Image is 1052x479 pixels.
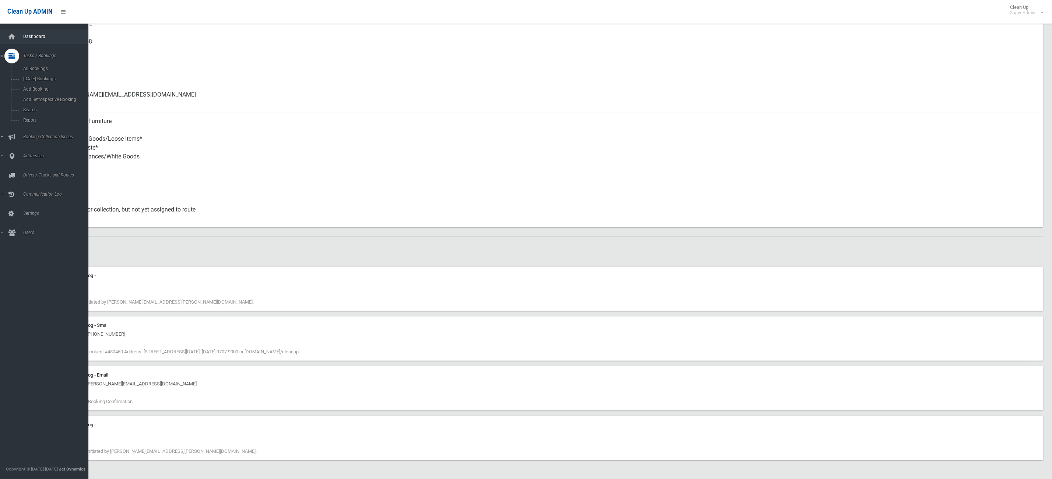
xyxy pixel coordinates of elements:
small: Oversized [59,188,1037,196]
span: Settings [21,211,97,216]
span: Report [21,118,91,123]
span: Booking created initiated by [PERSON_NAME][EMAIL_ADDRESS][PERSON_NAME][DOMAIN_NAME]. [52,448,257,454]
span: Addresses [21,153,97,158]
span: Clean Up [1006,4,1043,15]
small: Landline [59,73,1037,81]
span: Users [21,230,97,235]
small: Items [59,161,1037,170]
small: Email [59,99,1037,108]
div: None given [59,59,1037,86]
strong: Jet Dynamics [59,466,85,472]
span: Add Retrospective Booking [21,97,91,102]
small: Mobile [59,46,1037,55]
div: [PERSON_NAME][EMAIL_ADDRESS][DOMAIN_NAME] [59,86,1037,112]
div: Communication Log - Sms [52,321,1039,330]
span: Your Clean-Up is booked! #480460 Address: [STREET_ADDRESS][DATE]: [DATE] 9707 9000 or [DOMAIN_NAM... [52,349,299,354]
div: Communication Log - [52,420,1039,429]
span: Drivers, Trucks and Routes [21,172,97,178]
h2: History [32,245,1043,255]
div: [DATE] 8:59 am - [PERSON_NAME][EMAIL_ADDRESS][DOMAIN_NAME] [52,380,1039,388]
div: No [59,174,1037,201]
div: Household Furniture Electronics Household Goods/Loose Items* Garden Waste* Metal Appliances/White... [59,112,1037,174]
span: Communication Log [21,192,97,197]
span: Copyright © [DATE]-[DATE] [6,466,58,472]
span: Add Booking [21,87,91,92]
span: Booked Clean Up Booking Confirmation [52,399,133,404]
div: Communication Log - [52,271,1039,280]
div: [DATE] 8:59 am - [PHONE_NUMBER] [52,330,1039,339]
div: Communication Log - Email [52,371,1039,380]
div: [DATE] 9:02 am [52,280,1039,289]
div: [DATE] 8:59 am [52,429,1039,438]
small: Contact Name [59,20,1037,28]
span: Tasks / Bookings [21,53,97,58]
div: Approved for collection, but not yet assigned to route [59,201,1037,227]
span: Clean Up ADMIN [7,8,52,15]
span: Booking Collection Issues [21,134,97,139]
span: All Bookings [21,66,91,71]
a: [PERSON_NAME][EMAIL_ADDRESS][DOMAIN_NAME]Email [32,86,1043,112]
span: Search [21,107,91,112]
small: Status [59,214,1037,223]
span: [DATE] Bookings [21,76,91,81]
small: Super Admin [1010,10,1035,15]
div: 0404244558 [59,33,1037,59]
span: Booking edited initiated by [PERSON_NAME][EMAIL_ADDRESS][PERSON_NAME][DOMAIN_NAME]. [52,299,254,305]
span: Dashboard [21,34,97,39]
